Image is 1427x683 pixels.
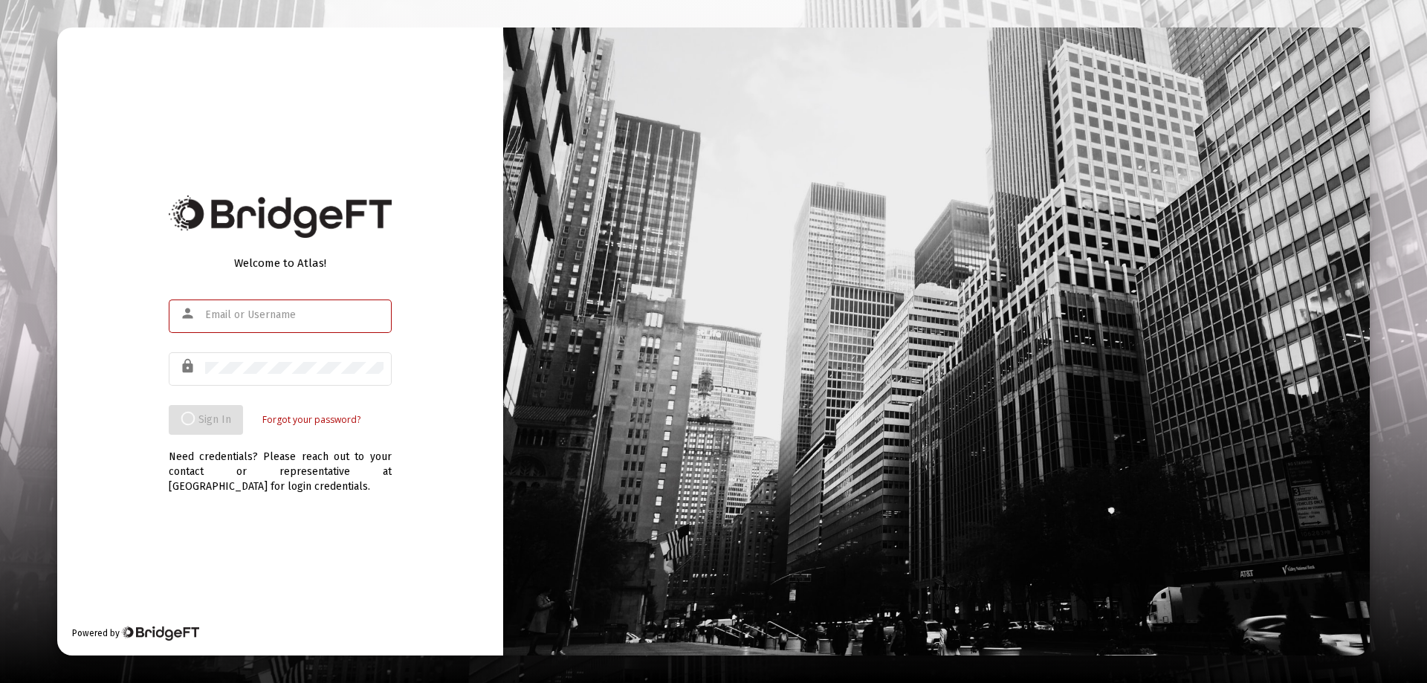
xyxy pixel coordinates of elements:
div: Need credentials? Please reach out to your contact or representative at [GEOGRAPHIC_DATA] for log... [169,435,392,494]
mat-icon: lock [180,357,198,375]
a: Forgot your password? [262,412,360,427]
img: Bridge Financial Technology Logo [121,626,199,641]
input: Email or Username [205,309,384,321]
button: Sign In [169,405,243,435]
div: Welcome to Atlas! [169,256,392,271]
div: Powered by [72,626,199,641]
img: Bridge Financial Technology Logo [169,195,392,238]
span: Sign In [181,413,231,426]
mat-icon: person [180,305,198,323]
